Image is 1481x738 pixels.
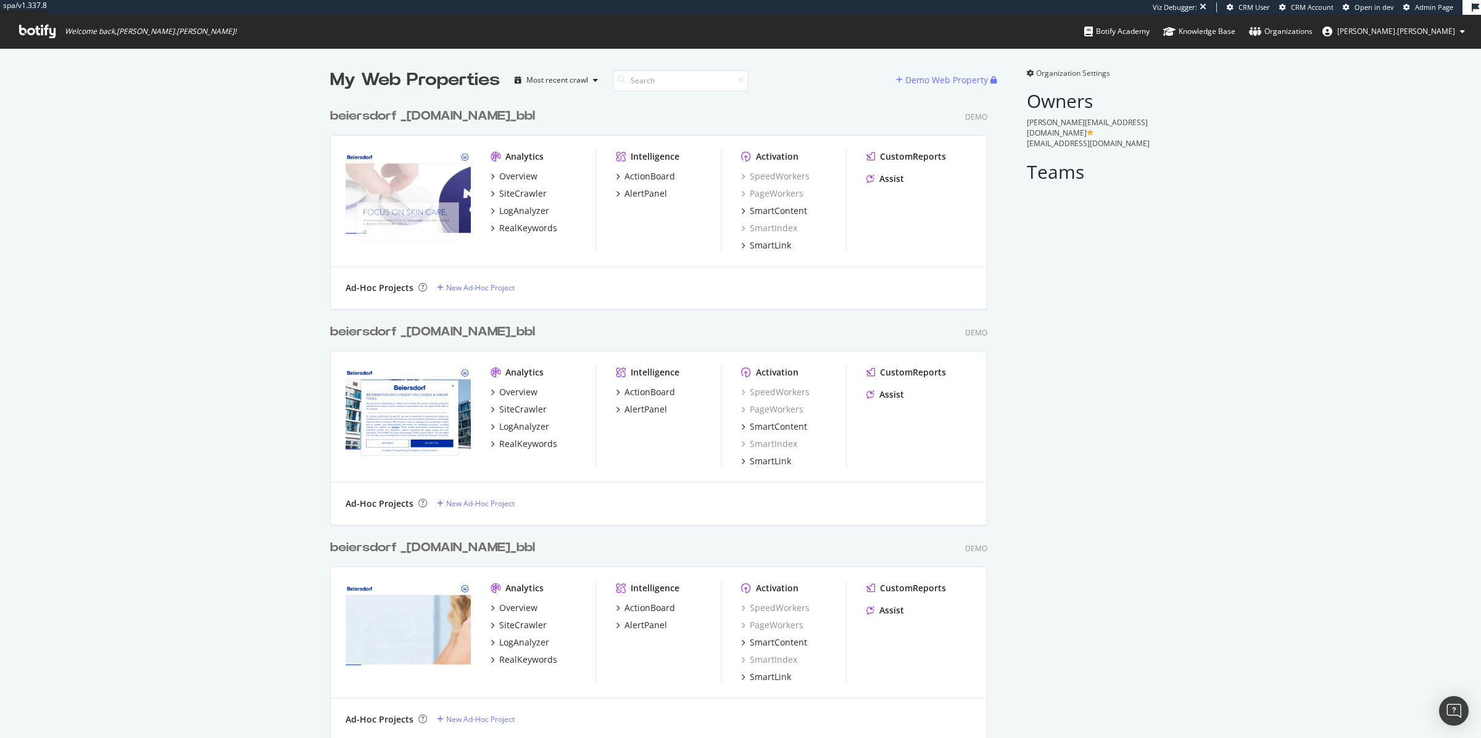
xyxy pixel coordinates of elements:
a: RealKeywords [491,654,557,666]
div: SiteCrawler [499,619,547,631]
a: SpeedWorkers [741,386,810,398]
div: AlertPanel [624,187,667,200]
div: SiteCrawler [499,187,547,200]
div: Activation [756,582,799,594]
a: SmartLink [741,671,791,683]
h2: Owners [1027,91,1151,111]
div: ActionBoard [624,170,675,182]
a: beiersdorf _[DOMAIN_NAME]_bbl [330,107,540,125]
div: Organizations [1249,25,1313,38]
div: Analytics [505,150,544,163]
a: AlertPanel [616,187,667,200]
a: Botify Academy [1084,15,1150,48]
a: beiersdorf _[DOMAIN_NAME]_bbl [330,323,540,341]
div: Overview [499,170,537,182]
div: Viz Debugger: [1153,2,1197,12]
a: ActionBoard [616,602,675,614]
div: Overview [499,386,537,398]
div: Intelligence [631,150,679,163]
div: CustomReports [880,150,946,163]
a: SiteCrawler [491,187,547,200]
a: Assist [866,173,904,185]
div: LogAnalyzer [499,205,549,217]
div: RealKeywords [499,654,557,666]
a: PageWorkers [741,403,803,416]
div: My Web Properties [330,68,500,92]
div: SiteCrawler [499,403,547,416]
div: New Ad-Hoc Project [446,498,515,509]
a: CRM User [1227,2,1270,12]
a: New Ad-Hoc Project [437,282,515,293]
div: Most recent crawl [526,76,588,84]
a: LogAnalyzer [491,205,549,217]
div: Activation [756,150,799,163]
a: SpeedWorkers [741,602,810,614]
a: AlertPanel [616,403,667,416]
div: Intelligence [631,366,679,379]
a: Organizations [1249,15,1313,48]
a: AlertPanel [616,619,667,631]
a: RealKeywords [491,222,557,234]
span: Open in dev [1354,2,1394,12]
div: Demo Web Property [905,74,988,86]
a: RealKeywords [491,438,557,450]
span: Welcome back, [PERSON_NAME].[PERSON_NAME] ! [65,27,236,36]
img: beiersdorf _nivea-kao.jp_bbl [346,150,471,250]
div: Ad-Hoc Projects [346,498,413,510]
a: Open in dev [1343,2,1394,12]
a: SmartIndex [741,222,797,234]
div: Demo [965,112,987,122]
a: SpeedWorkers [741,170,810,182]
a: SiteCrawler [491,619,547,631]
div: SmartContent [750,420,807,433]
img: beiersdorf _beiersdorf.ma_bbl [346,582,471,682]
img: beiersdorf _beiersdorf.com_bbl [346,366,471,466]
a: Assist [866,388,904,401]
span: Organization Settings [1036,68,1110,78]
a: SiteCrawler [491,403,547,416]
a: Admin Page [1403,2,1453,12]
a: ActionBoard [616,170,675,182]
div: LogAnalyzer [499,420,549,433]
div: CustomReports [880,582,946,594]
a: CustomReports [866,582,946,594]
div: Assist [879,604,904,617]
div: SmartIndex [741,438,797,450]
div: LogAnalyzer [499,636,549,649]
div: Activation [756,366,799,379]
div: New Ad-Hoc Project [446,282,515,293]
a: LogAnalyzer [491,420,549,433]
span: CRM Account [1291,2,1334,12]
span: Admin Page [1415,2,1453,12]
a: SmartLink [741,455,791,467]
a: Demo Web Property [896,75,990,85]
input: Search [613,70,749,91]
a: Knowledge Base [1163,15,1235,48]
a: PageWorkers [741,619,803,631]
button: [PERSON_NAME].[PERSON_NAME] [1313,22,1475,41]
a: PageWorkers [741,187,803,200]
a: SmartContent [741,205,807,217]
div: SmartContent [750,636,807,649]
div: CustomReports [880,366,946,379]
div: Ad-Hoc Projects [346,713,413,726]
div: AlertPanel [624,619,667,631]
div: Overview [499,602,537,614]
span: jay.chitnis [1337,26,1455,36]
span: [PERSON_NAME][EMAIL_ADDRESS][DOMAIN_NAME] [1027,117,1148,138]
div: New Ad-Hoc Project [446,714,515,724]
div: beiersdorf _[DOMAIN_NAME]_bbl [330,539,535,557]
a: SmartIndex [741,654,797,666]
div: Knowledge Base [1163,25,1235,38]
a: SmartLink [741,239,791,252]
h2: Teams [1027,162,1151,182]
div: Assist [879,173,904,185]
div: ActionBoard [624,602,675,614]
a: Overview [491,602,537,614]
div: AlertPanel [624,403,667,416]
a: New Ad-Hoc Project [437,714,515,724]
